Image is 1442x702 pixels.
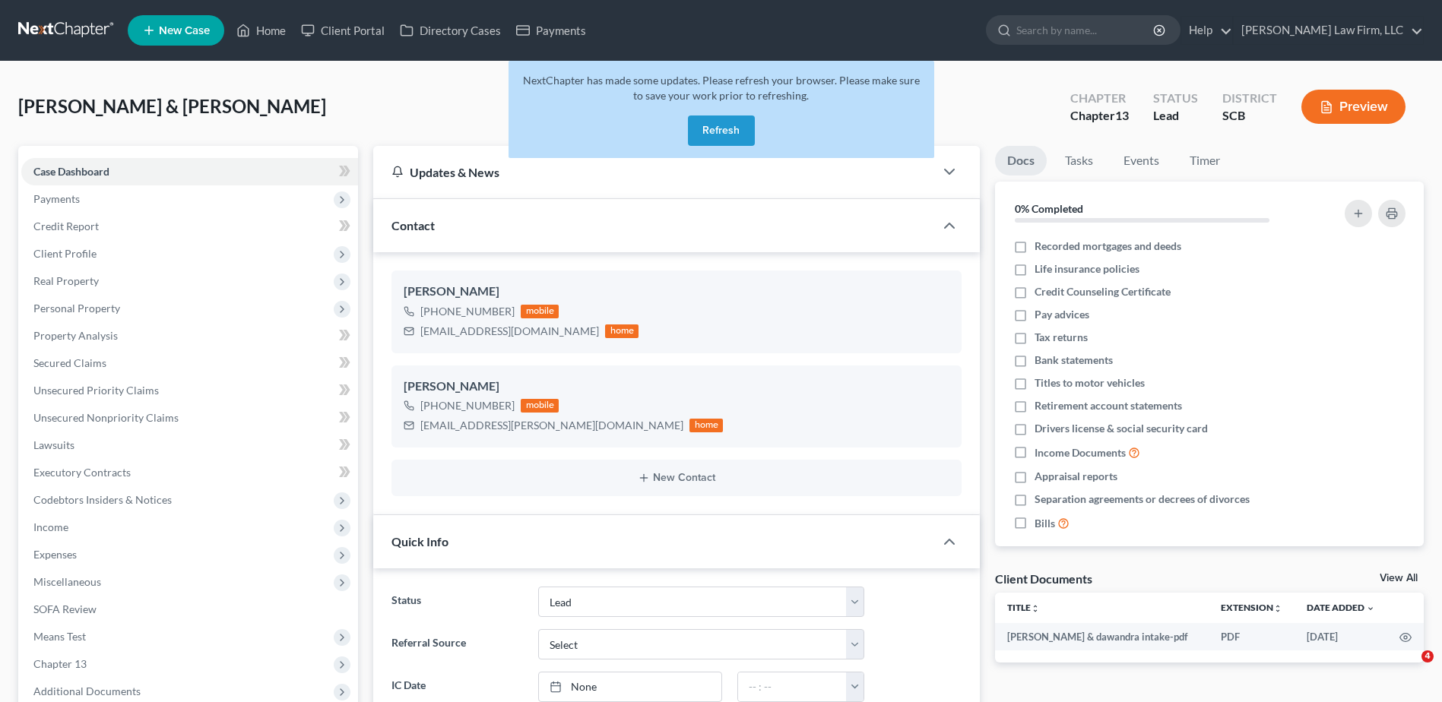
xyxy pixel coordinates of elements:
[1295,623,1387,650] td: [DATE]
[33,466,131,479] span: Executory Contracts
[1234,17,1423,44] a: [PERSON_NAME] Law Firm, LLC
[1177,146,1232,175] a: Timer
[391,218,435,232] span: Contact
[1035,516,1055,531] span: Bills
[391,534,448,549] span: Quick Info
[420,418,683,433] div: [EMAIL_ADDRESS][PERSON_NAME][DOMAIN_NAME]
[384,587,530,617] label: Status
[521,399,559,413] div: mobile
[1031,604,1040,613] i: unfold_more
[1035,398,1182,413] span: Retirement account statements
[1222,107,1277,125] div: SCB
[1301,90,1406,124] button: Preview
[33,438,74,451] span: Lawsuits
[1390,650,1427,687] iframe: Intercom live chat
[605,324,639,338] div: home
[1035,469,1117,484] span: Appraisal reports
[1366,604,1375,613] i: expand_more
[1153,107,1198,125] div: Lead
[33,411,179,424] span: Unsecured Nonpriority Claims
[1209,623,1295,650] td: PDF
[404,378,949,396] div: [PERSON_NAME]
[33,247,97,260] span: Client Profile
[33,329,118,342] span: Property Analysis
[33,274,99,287] span: Real Property
[1181,17,1232,44] a: Help
[384,629,530,659] label: Referral Source
[33,685,141,697] span: Additional Documents
[33,520,68,533] span: Income
[1035,284,1171,299] span: Credit Counseling Certificate
[1035,307,1089,322] span: Pay advices
[995,623,1209,650] td: [PERSON_NAME] & dawandra intake-pdf
[1015,202,1083,215] strong: 0% Completed
[33,220,99,232] span: Credit Report
[293,17,392,44] a: Client Portal
[392,17,509,44] a: Directory Cases
[33,602,97,615] span: SOFA Review
[995,571,1092,587] div: Client Documents
[1035,492,1250,507] span: Separation agreements or decrees of divorces
[539,672,721,701] a: None
[1222,90,1277,107] div: District
[404,472,949,484] button: New Contact
[1035,421,1208,436] span: Drivers license & social security card
[523,74,920,102] span: NextChapter has made some updates. Please refresh your browser. Please make sure to save your wor...
[21,432,358,459] a: Lawsuits
[1053,146,1105,175] a: Tasks
[21,404,358,432] a: Unsecured Nonpriority Claims
[1380,573,1418,583] a: View All
[689,419,723,432] div: home
[420,324,599,339] div: [EMAIL_ADDRESS][DOMAIN_NAME]
[1421,650,1434,662] span: 4
[688,115,755,146] button: Refresh
[1070,90,1129,107] div: Chapter
[33,384,159,397] span: Unsecured Priority Claims
[33,192,80,205] span: Payments
[1070,107,1129,125] div: Chapter
[33,493,172,506] span: Codebtors Insiders & Notices
[21,349,358,377] a: Secured Claims
[1115,108,1129,122] span: 13
[404,283,949,301] div: [PERSON_NAME]
[21,596,358,623] a: SOFA Review
[1221,602,1282,613] a: Extensionunfold_more
[509,17,594,44] a: Payments
[1035,445,1126,460] span: Income Documents
[1035,239,1181,254] span: Recorded mortgages and deeds
[420,304,515,319] div: [PHONE_NUMBER]
[420,398,515,413] div: [PHONE_NUMBER]
[21,377,358,404] a: Unsecured Priority Claims
[21,213,358,240] a: Credit Report
[738,672,847,701] input: -- : --
[995,146,1047,175] a: Docs
[1016,16,1155,44] input: Search by name...
[1153,90,1198,107] div: Status
[18,95,326,117] span: [PERSON_NAME] & [PERSON_NAME]
[33,302,120,315] span: Personal Property
[33,657,87,670] span: Chapter 13
[1035,353,1113,368] span: Bank statements
[33,575,101,588] span: Miscellaneous
[1035,330,1088,345] span: Tax returns
[33,630,86,643] span: Means Test
[33,165,109,178] span: Case Dashboard
[159,25,210,36] span: New Case
[21,158,358,185] a: Case Dashboard
[33,548,77,561] span: Expenses
[1307,602,1375,613] a: Date Added expand_more
[391,164,916,180] div: Updates & News
[1111,146,1171,175] a: Events
[521,305,559,318] div: mobile
[1007,602,1040,613] a: Titleunfold_more
[384,672,530,702] label: IC Date
[229,17,293,44] a: Home
[1035,261,1139,277] span: Life insurance policies
[21,459,358,486] a: Executory Contracts
[1035,375,1145,391] span: Titles to motor vehicles
[21,322,358,349] a: Property Analysis
[1273,604,1282,613] i: unfold_more
[33,356,106,369] span: Secured Claims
